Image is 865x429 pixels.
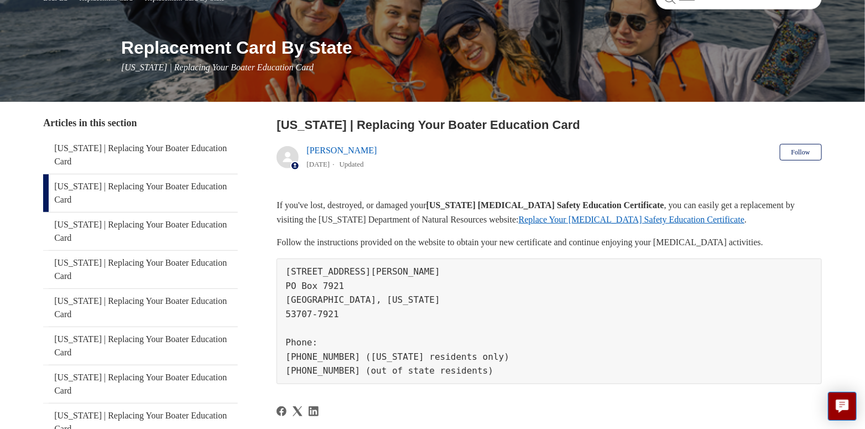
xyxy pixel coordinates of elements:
a: [US_STATE] | Replacing Your Boater Education Card [43,365,238,403]
a: [US_STATE] | Replacing Your Boater Education Card [43,174,238,212]
button: Follow Article [780,144,822,161]
pre: [STREET_ADDRESS][PERSON_NAME] PO Box 7921 [GEOGRAPHIC_DATA], [US_STATE] 53707-7921 Phone: [PHONE_... [277,259,821,384]
a: [PERSON_NAME] [306,146,377,155]
svg: Share this page on Facebook [277,406,286,416]
a: [US_STATE] | Replacing Your Boater Education Card [43,289,238,327]
a: [US_STATE] | Replacing Your Boater Education Card [43,136,238,174]
a: Replace Your [MEDICAL_DATA] Safety Education Certificate [519,215,744,224]
span: Articles in this section [43,117,137,128]
p: If you've lost, destroyed, or damaged your , you can easily get a replacement by visiting the [US... [277,198,821,226]
a: [US_STATE] | Replacing Your Boater Education Card [43,213,238,250]
a: [US_STATE] | Replacing Your Boater Education Card [43,327,238,365]
svg: Share this page on LinkedIn [309,406,319,416]
a: X Corp [293,406,303,416]
a: [US_STATE] | Replacing Your Boater Education Card [43,251,238,288]
button: Live chat [828,392,857,421]
a: LinkedIn [309,406,319,416]
span: [US_STATE] | Replacing Your Boater Education Card [121,63,314,72]
h2: Wisconsin | Replacing Your Boater Education Card [277,116,821,134]
time: 05/22/2024, 17:01 [306,160,330,168]
li: Updated [340,160,364,168]
svg: Share this page on X Corp [293,406,303,416]
h1: Replacement Card By State [121,34,822,61]
p: Follow the instructions provided on the website to obtain your new certificate and continue enjoy... [277,235,821,250]
a: Facebook [277,406,286,416]
strong: [US_STATE] [MEDICAL_DATA] Safety Education Certificate [426,200,664,210]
